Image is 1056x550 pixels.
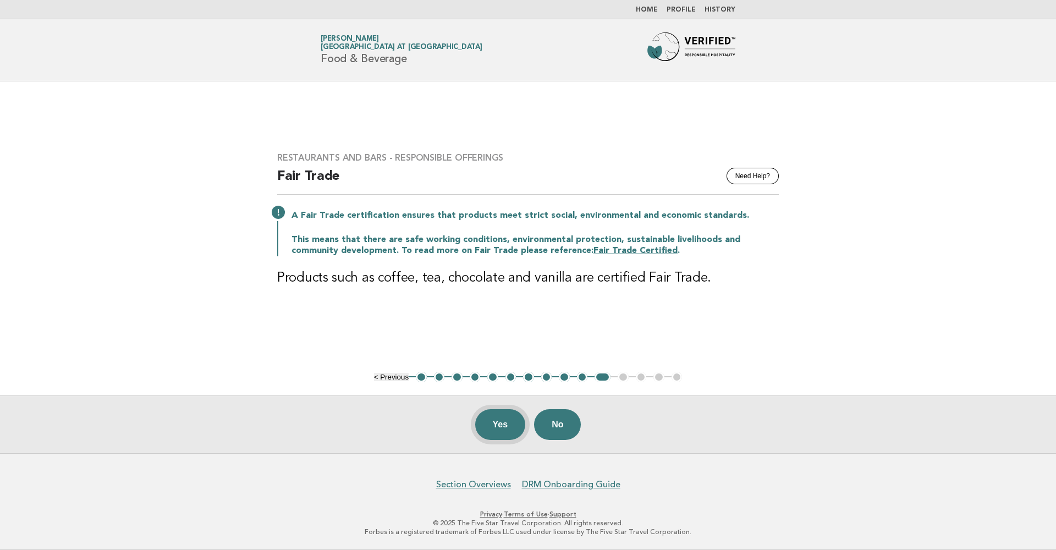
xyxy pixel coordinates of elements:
[191,510,865,519] p: · ·
[277,269,779,287] h3: Products such as coffee, tea, chocolate and vanilla are certified Fair Trade.
[523,372,534,383] button: 7
[559,372,570,383] button: 9
[480,510,502,518] a: Privacy
[321,36,482,64] h1: Food & Beverage
[321,35,482,51] a: [PERSON_NAME][GEOGRAPHIC_DATA] at [GEOGRAPHIC_DATA]
[191,519,865,527] p: © 2025 The Five Star Travel Corporation. All rights reserved.
[416,372,427,383] button: 1
[321,44,482,51] span: [GEOGRAPHIC_DATA] at [GEOGRAPHIC_DATA]
[504,510,548,518] a: Terms of Use
[452,372,463,383] button: 3
[374,373,409,381] button: < Previous
[647,32,735,68] img: Forbes Travel Guide
[475,409,526,440] button: Yes
[505,372,516,383] button: 6
[727,168,779,184] button: Need Help?
[593,246,678,255] a: Fair Trade Certified
[577,372,588,383] button: 10
[291,210,779,221] p: A Fair Trade certification ensures that products meet strict social, environmental and economic s...
[487,372,498,383] button: 5
[534,409,581,440] button: No
[191,527,865,536] p: Forbes is a registered trademark of Forbes LLC used under license by The Five Star Travel Corpora...
[595,372,610,383] button: 11
[522,479,620,490] a: DRM Onboarding Guide
[277,168,779,195] h2: Fair Trade
[434,372,445,383] button: 2
[549,510,576,518] a: Support
[636,7,658,13] a: Home
[291,234,779,256] p: This means that there are safe working conditions, environmental protection, sustainable liveliho...
[667,7,696,13] a: Profile
[470,372,481,383] button: 4
[277,152,779,163] h3: Restaurants and Bars - Responsible Offerings
[436,479,511,490] a: Section Overviews
[541,372,552,383] button: 8
[705,7,735,13] a: History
